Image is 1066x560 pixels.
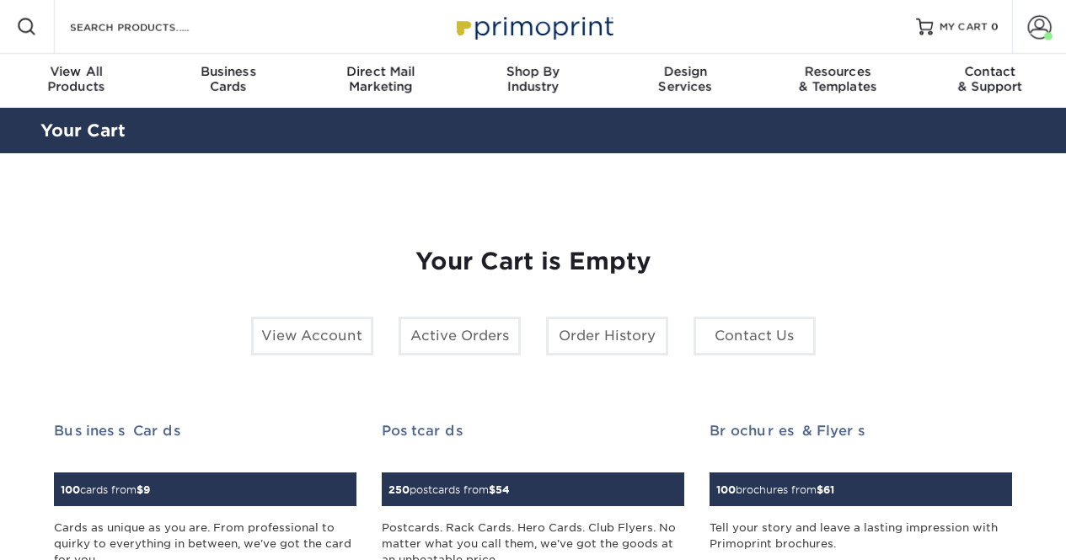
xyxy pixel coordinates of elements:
a: BusinessCards [153,54,305,108]
span: Contact [913,64,1066,79]
a: Active Orders [399,317,521,355]
a: Resources& Templates [762,54,914,108]
span: Direct Mail [304,64,457,79]
a: Shop ByIndustry [457,54,609,108]
span: 100 [716,483,736,496]
span: 9 [143,483,150,496]
span: MY CART [940,20,988,35]
h1: Your Cart is Empty [54,248,1013,276]
a: Contact Us [694,317,816,355]
span: Shop By [457,64,609,79]
a: View Account [251,317,373,355]
span: 250 [388,483,410,496]
span: 0 [991,21,999,33]
small: cards from [61,483,150,496]
a: Direct MailMarketing [304,54,457,108]
span: $ [137,483,143,496]
span: Resources [762,64,914,79]
h2: Brochures & Flyers [710,423,1012,439]
div: Services [609,64,762,94]
div: & Support [913,64,1066,94]
a: Your Cart [40,120,126,141]
img: Primoprint [449,8,618,45]
span: $ [817,483,823,496]
div: Cards [153,64,305,94]
a: Order History [546,317,668,355]
small: postcards from [388,483,510,496]
h2: Postcards [382,423,684,439]
span: Business [153,64,305,79]
span: 100 [61,483,80,496]
div: Marketing [304,64,457,94]
div: Industry [457,64,609,94]
h2: Business Cards [54,423,356,439]
div: & Templates [762,64,914,94]
div: Tell your story and leave a lasting impression with Primoprint brochures. [710,520,1012,552]
input: SEARCH PRODUCTS..... [68,17,233,37]
small: brochures from [716,483,834,496]
span: 54 [496,483,510,496]
span: $ [489,483,496,496]
span: 61 [823,483,834,496]
a: DesignServices [609,54,762,108]
span: Design [609,64,762,79]
a: Contact& Support [913,54,1066,108]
